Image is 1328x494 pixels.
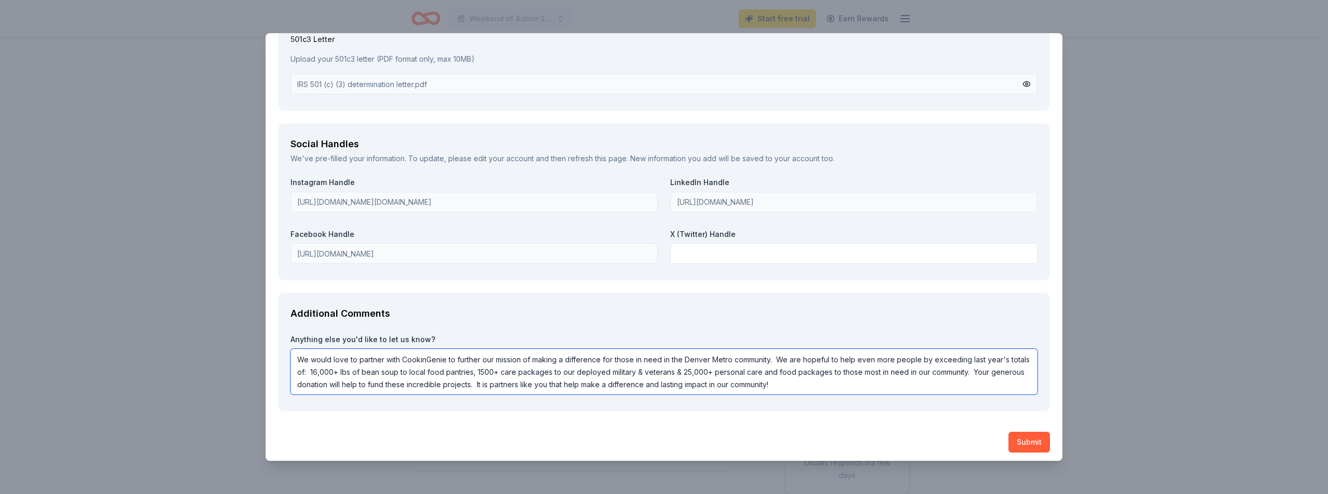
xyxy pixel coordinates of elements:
[290,305,1037,322] div: Additional Comments
[1008,432,1050,453] button: Submit
[297,78,427,90] div: IRS 501 (c) (3) determination letter.pdf
[290,349,1037,394] textarea: We would love to partner with CookinGenie to further our mission of making a difference for those...
[290,136,1037,152] div: Social Handles
[290,152,1037,165] div: We've pre-filled your information. To update, please and then refresh this page. New information ...
[290,334,1037,345] label: Anything else you'd like to let us know?
[290,53,1037,65] p: Upload your 501c3 letter (PDF format only, max 10MB)
[290,177,658,188] label: Instagram Handle
[670,177,1037,188] label: LinkedIn Handle
[670,229,1037,239] label: X (Twitter) Handle
[474,154,534,163] a: edit your account
[290,34,1037,45] label: 501c3 Letter
[290,229,658,239] label: Facebook Handle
